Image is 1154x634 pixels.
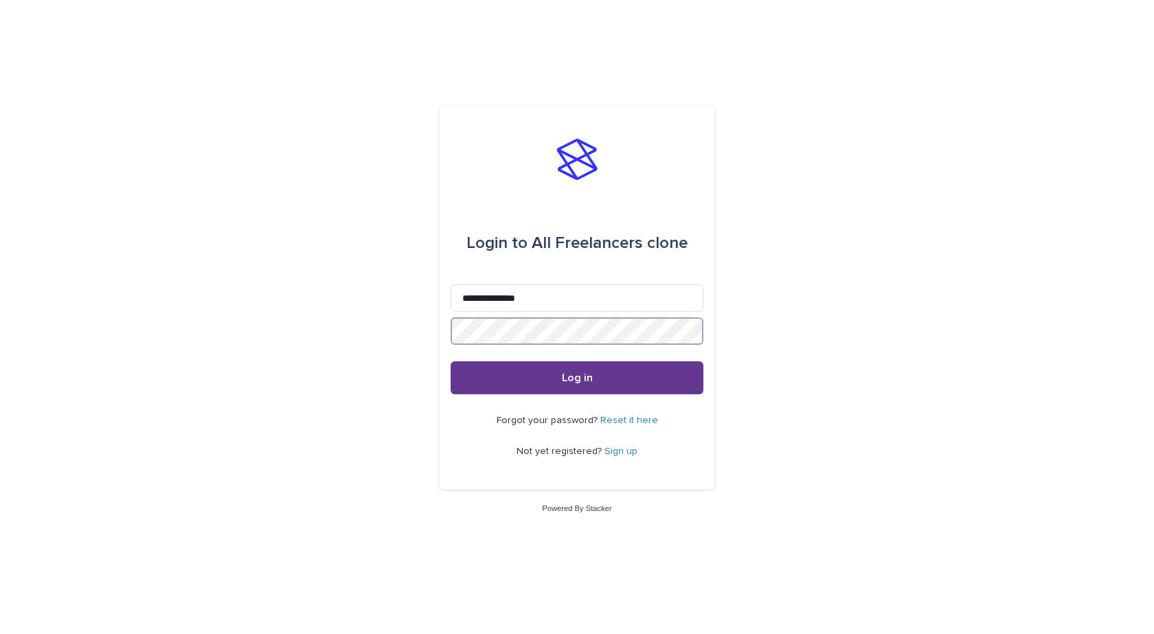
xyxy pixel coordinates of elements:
[466,235,528,251] span: Login to
[497,416,600,425] span: Forgot your password?
[600,416,658,425] a: Reset it here
[517,446,604,456] span: Not yet registered?
[466,224,688,262] div: All Freelancers clone
[604,446,637,456] a: Sign up
[562,372,593,383] span: Log in
[542,504,611,512] a: Powered By Stacker
[451,361,703,394] button: Log in
[556,139,598,180] img: stacker-logo-s-only.png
